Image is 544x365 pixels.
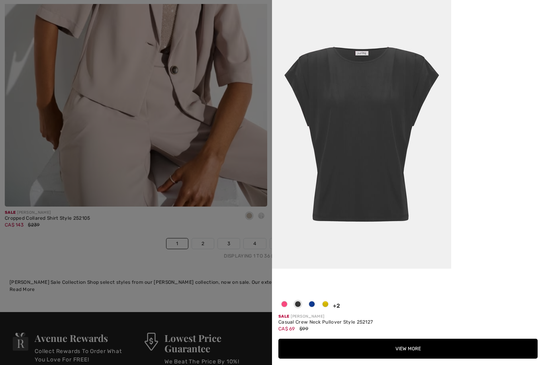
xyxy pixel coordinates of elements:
span: Chat [19,6,35,13]
span: $99 [299,326,308,332]
button: View More [278,339,538,359]
div: Black [292,298,304,314]
div: Geranium [278,298,290,314]
span: CA$ 69 [278,326,295,332]
div: Casual Crew Neck Pullover Style 252127 [278,320,538,325]
div: Royal Sapphire 163 [306,298,318,314]
div: Citrus [319,298,331,314]
div: [PERSON_NAME] [278,314,538,320]
span: Sale [278,314,289,319]
span: +2 [333,303,340,309]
